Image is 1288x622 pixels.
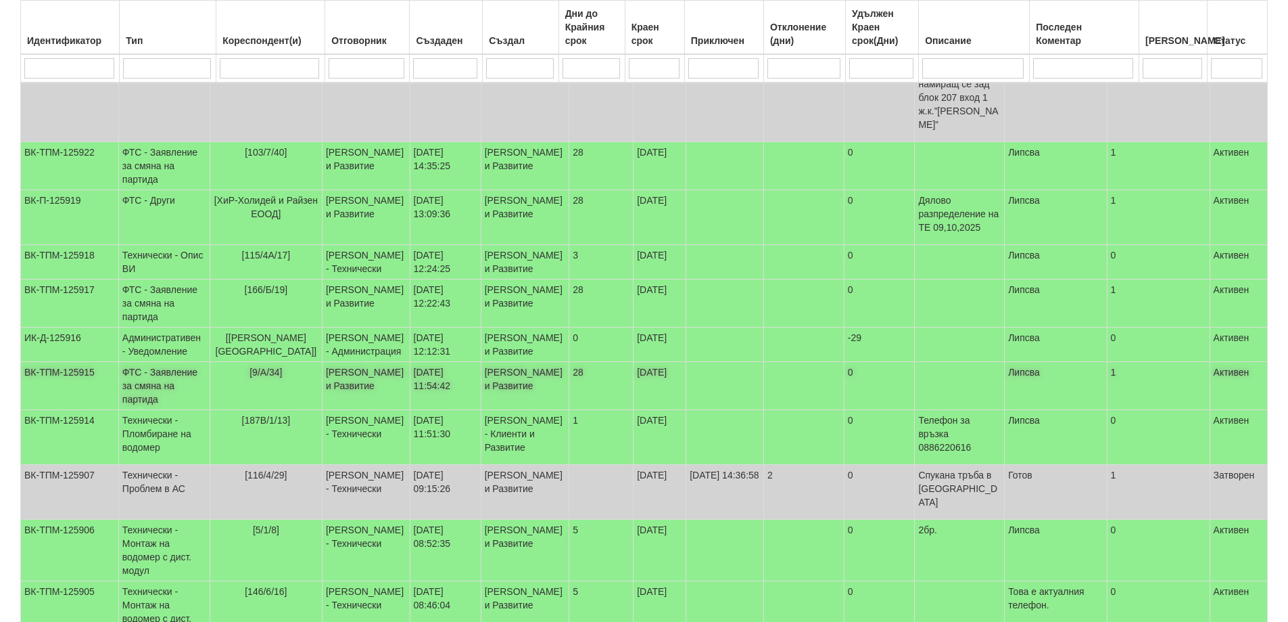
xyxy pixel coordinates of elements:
[322,328,410,362] td: [PERSON_NAME] - Администрация
[573,195,583,206] span: 28
[245,147,287,158] span: [103/7/40]
[844,520,915,581] td: 0
[216,332,317,357] span: [[PERSON_NAME] [GEOGRAPHIC_DATA]]
[634,190,686,245] td: [DATE]
[1210,142,1267,190] td: Активен
[21,465,119,520] td: ВК-ТПМ-125907
[118,328,210,362] td: Административен - Уведомление
[634,47,686,142] td: [DATE]
[922,31,1026,50] div: Описание
[242,250,291,261] span: [115/4А/17]
[844,410,915,465] td: 0
[410,362,481,410] td: [DATE] 11:54:42
[24,31,116,50] div: Идентификатор
[573,147,583,158] span: 28
[220,31,321,50] div: Кореспондент(и)
[216,1,325,55] th: Кореспондент(и): No sort applied, activate to apply an ascending sort
[410,245,481,280] td: [DATE] 12:24:25
[322,47,410,142] td: [PERSON_NAME] - Технически
[123,31,212,50] div: Тип
[767,18,842,50] div: Отклонение (дни)
[1107,328,1210,362] td: 0
[573,367,583,378] span: 28
[253,525,279,535] span: [5/1/8]
[21,142,119,190] td: ВК-ТПМ-125922
[1008,195,1040,206] span: Липсва
[573,250,578,261] span: 3
[918,414,1001,454] p: Телефон за връзка 0886220616
[1008,250,1040,261] span: Липсва
[844,328,915,362] td: -29
[1210,190,1267,245] td: Активен
[634,362,686,410] td: [DATE]
[844,245,915,280] td: 0
[481,245,569,280] td: [PERSON_NAME] и Развитие
[322,280,410,328] td: [PERSON_NAME] и Развитие
[322,245,410,280] td: [PERSON_NAME] - Технически
[688,31,760,50] div: Приключен
[118,465,210,520] td: Технически - Проблем в АС
[686,465,764,520] td: [DATE] 14:36:58
[481,280,569,328] td: [PERSON_NAME] и Развитие
[1210,328,1267,362] td: Активен
[844,362,915,410] td: 0
[21,1,120,55] th: Идентификатор: No sort applied, activate to apply an ascending sort
[329,31,406,50] div: Отговорник
[558,1,625,55] th: Дни до Крайния срок: No sort applied, activate to apply an ascending sort
[844,280,915,328] td: 0
[481,47,569,142] td: [PERSON_NAME] - Технически
[118,47,210,142] td: Административен - Уведомление
[1008,332,1040,343] span: Липсва
[245,470,287,481] span: [116/4/29]
[634,280,686,328] td: [DATE]
[634,328,686,362] td: [DATE]
[118,142,210,190] td: ФТС - Заявление за смяна на партида
[634,520,686,581] td: [DATE]
[1210,47,1267,142] td: Затворен
[634,142,686,190] td: [DATE]
[1008,525,1040,535] span: Липсва
[1210,520,1267,581] td: Активен
[214,195,318,219] span: [ХиР-Холидей и Райзен ЕООД]
[573,415,578,426] span: 1
[1107,362,1210,410] td: 1
[481,328,569,362] td: [PERSON_NAME] и Развитие
[573,284,583,295] span: 28
[1107,520,1210,581] td: 0
[322,410,410,465] td: [PERSON_NAME] - Технически
[1208,1,1268,55] th: Статус: No sort applied, activate to apply an ascending sort
[1008,147,1040,158] span: Липсва
[249,367,282,378] span: [9/А/34]
[410,190,481,245] td: [DATE] 13:09:36
[322,362,410,410] td: [PERSON_NAME] и Развитие
[844,142,915,190] td: 0
[118,410,210,465] td: Технически - Пломбиране на водомер
[118,245,210,280] td: Технически - Опис ВИ
[1107,410,1210,465] td: 0
[118,280,210,328] td: ФТС - Заявление за смяна на партида
[629,18,681,50] div: Краен срок
[481,465,569,520] td: [PERSON_NAME] и Развитие
[1008,284,1040,295] span: Липсва
[763,465,844,520] td: 2
[481,190,569,245] td: [PERSON_NAME] и Развитие
[1008,367,1040,378] span: Липсва
[849,4,915,50] div: Удължен Краен срок(Дни)
[410,520,481,581] td: [DATE] 08:52:35
[410,410,481,465] td: [DATE] 11:51:30
[918,50,1001,131] p: Авариен ремонт на топлопровод намиращ се зад блок 207 вход 1 ж.к.”[PERSON_NAME]”
[1210,362,1267,410] td: Активен
[245,586,287,597] span: [146/6/16]
[1033,18,1135,50] div: Последен Коментар
[1139,1,1208,55] th: Брой Файлове: No sort applied, activate to apply an ascending sort
[1210,280,1267,328] td: Активен
[120,1,216,55] th: Тип: No sort applied, activate to apply an ascending sort
[1107,190,1210,245] td: 1
[1008,470,1032,481] span: Готов
[21,190,119,245] td: ВК-П-125919
[410,465,481,520] td: [DATE] 09:15:26
[918,523,1001,537] p: 2бр.
[21,410,119,465] td: ВК-ТПМ-125914
[573,586,578,597] span: 5
[413,31,479,50] div: Създаден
